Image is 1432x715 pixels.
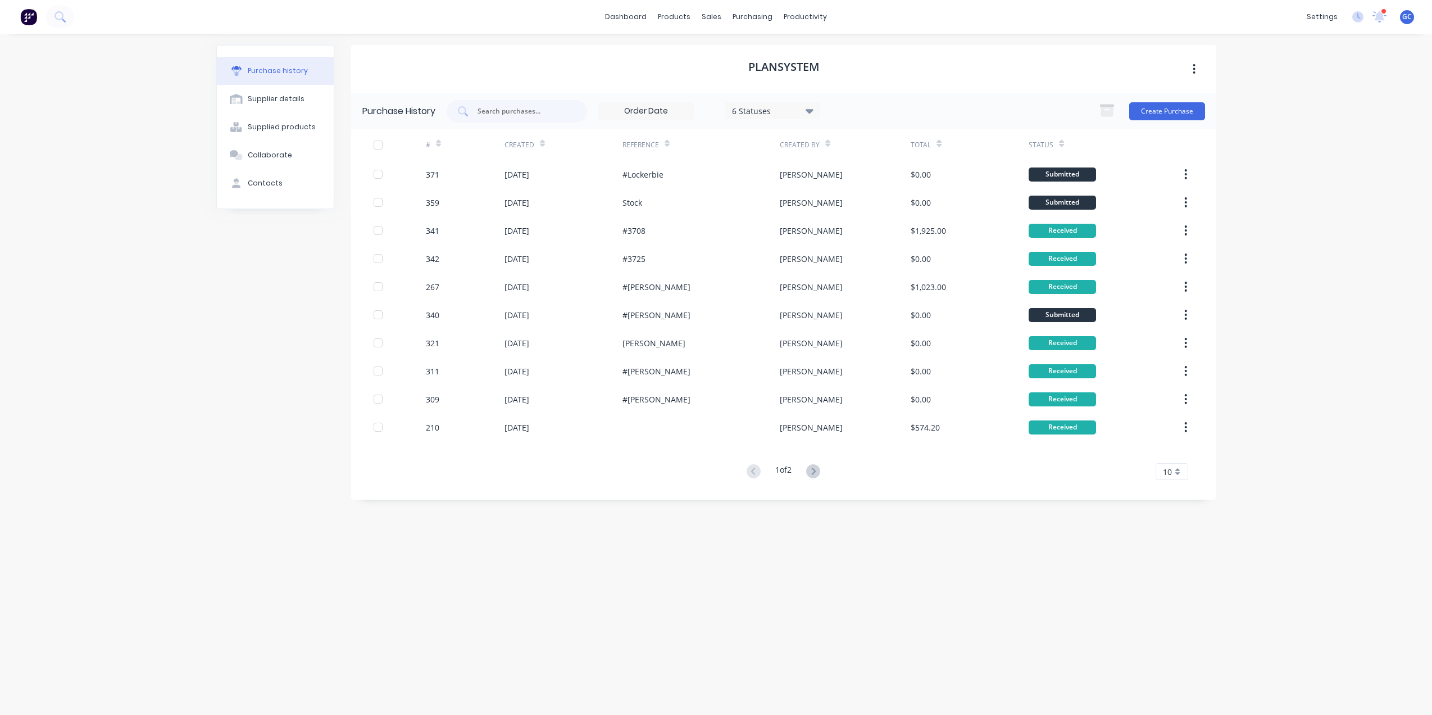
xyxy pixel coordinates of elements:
div: [DATE] [504,337,529,349]
div: productivity [778,8,833,25]
div: Received [1029,364,1096,378]
div: Received [1029,224,1096,238]
div: Stock [622,197,642,209]
div: [DATE] [504,197,529,209]
div: Submitted [1029,196,1096,210]
div: #3708 [622,225,645,237]
button: Supplier details [217,85,334,113]
div: settings [1301,8,1343,25]
div: 311 [426,365,439,377]
img: Factory [20,8,37,25]
div: 6 Statuses [732,105,812,116]
div: [DATE] [504,225,529,237]
div: Created [504,140,534,150]
div: #3725 [622,253,645,265]
div: $0.00 [911,253,931,265]
input: Order Date [599,103,693,120]
div: purchasing [727,8,778,25]
div: [DATE] [504,365,529,377]
div: 309 [426,393,439,405]
div: Collaborate [248,150,292,160]
div: Received [1029,280,1096,294]
div: [PERSON_NAME] [622,337,685,349]
div: [PERSON_NAME] [780,197,843,209]
div: Contacts [248,178,283,188]
div: products [652,8,696,25]
div: $0.00 [911,393,931,405]
div: Created By [780,140,820,150]
div: 1 of 2 [775,464,792,480]
div: $0.00 [911,169,931,180]
span: 10 [1163,466,1172,478]
div: $0.00 [911,365,931,377]
div: $0.00 [911,309,931,321]
input: Search purchases... [476,106,570,117]
div: # [426,140,430,150]
div: [PERSON_NAME] [780,225,843,237]
div: Received [1029,336,1096,350]
div: Reference [622,140,659,150]
div: #[PERSON_NAME] [622,393,690,405]
div: 321 [426,337,439,349]
div: [DATE] [504,253,529,265]
div: $574.20 [911,422,940,433]
div: $1,023.00 [911,281,946,293]
span: GC [1402,12,1412,22]
div: $0.00 [911,337,931,349]
div: #Lockerbie [622,169,663,180]
div: $0.00 [911,197,931,209]
div: Submitted [1029,168,1096,182]
div: [PERSON_NAME] [780,422,843,433]
div: Status [1029,140,1053,150]
div: 341 [426,225,439,237]
div: [PERSON_NAME] [780,253,843,265]
div: 210 [426,422,439,433]
div: Submitted [1029,308,1096,322]
div: Total [911,140,931,150]
div: [DATE] [504,393,529,405]
div: Purchase History [362,105,435,118]
div: Purchase history [248,66,308,76]
div: [PERSON_NAME] [780,393,843,405]
div: 359 [426,197,439,209]
div: Received [1029,420,1096,435]
div: 342 [426,253,439,265]
div: Supplier details [248,94,304,104]
div: [DATE] [504,309,529,321]
div: Received [1029,392,1096,406]
button: Create Purchase [1129,102,1205,120]
button: Purchase history [217,57,334,85]
div: [PERSON_NAME] [780,169,843,180]
div: 340 [426,309,439,321]
div: Received [1029,252,1096,266]
a: dashboard [599,8,652,25]
div: Supplied products [248,122,316,132]
div: [DATE] [504,169,529,180]
div: [DATE] [504,422,529,433]
div: sales [696,8,727,25]
div: [PERSON_NAME] [780,281,843,293]
div: 267 [426,281,439,293]
div: [PERSON_NAME] [780,309,843,321]
div: 371 [426,169,439,180]
button: Supplied products [217,113,334,141]
div: [PERSON_NAME] [780,365,843,377]
button: Contacts [217,169,334,197]
button: Collaborate [217,141,334,169]
div: [DATE] [504,281,529,293]
div: #[PERSON_NAME] [622,365,690,377]
div: [PERSON_NAME] [780,337,843,349]
div: #[PERSON_NAME] [622,281,690,293]
div: #[PERSON_NAME] [622,309,690,321]
div: $1,925.00 [911,225,946,237]
h1: Plansystem [748,60,819,74]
